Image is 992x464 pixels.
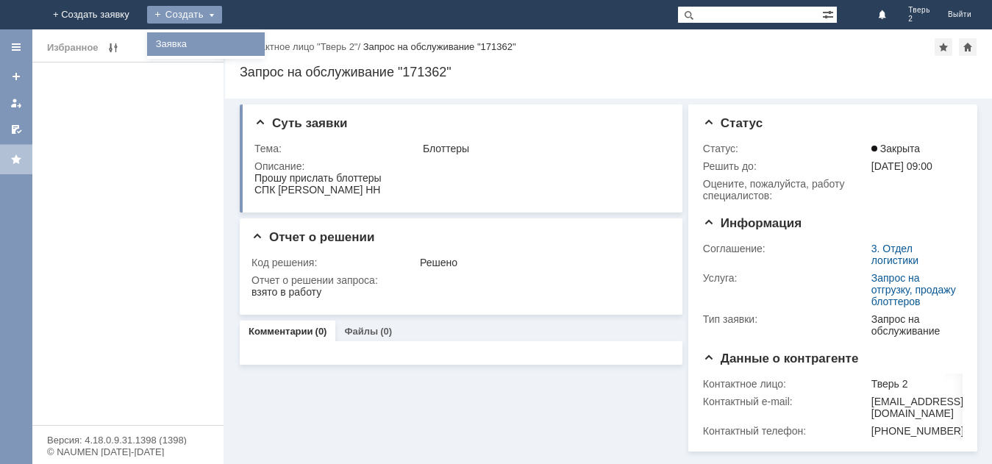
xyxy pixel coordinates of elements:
span: Тверь [908,6,930,15]
div: [EMAIL_ADDRESS][DOMAIN_NAME] [871,396,964,419]
div: Тип заявки: [703,313,868,325]
div: Тема: [254,143,420,154]
div: Отчет о решении запроса: [251,274,666,286]
span: Редактирование избранного [104,39,122,57]
div: (0) [380,326,392,337]
div: Контактный телефон: [703,425,868,437]
a: Запрос на отгрузку, продажу блоттеров [871,272,956,307]
div: Сделать домашней страницей [959,38,977,56]
span: Суть заявки [254,116,347,130]
div: Создать [147,6,222,24]
span: Статус [703,116,763,130]
div: Услуга: [703,272,868,284]
div: Добавить в избранное [935,38,952,56]
div: Статус: [703,143,868,154]
div: [PHONE_NUMBER] [871,425,964,437]
a: 3. Отдел логистики [871,243,918,266]
div: © NAUMEN [DATE]-[DATE] [47,447,209,457]
span: Данные о контрагенте [703,351,859,365]
a: Создать заявку [4,65,28,88]
div: Код решения: [251,257,417,268]
a: Заявка [150,35,262,53]
span: [DATE] 09:00 [871,160,932,172]
div: / [240,41,363,52]
div: Блоттеры [423,143,663,154]
div: Контактный e-mail: [703,396,868,407]
div: Решить до: [703,160,868,172]
div: Запрос на обслуживание "171362" [363,41,516,52]
div: Тверь 2 [871,378,964,390]
div: Oцените, пожалуйста, работу специалистов: [703,178,868,201]
div: (0) [315,326,327,337]
div: Запрос на обслуживание [871,313,957,337]
div: Версия: 4.18.0.9.31.1398 (1398) [47,435,209,445]
div: Описание: [254,160,666,172]
span: Отчет о решении [251,230,374,244]
a: Контактное лицо "Тверь 2" [240,41,357,52]
div: Решено [420,257,663,268]
a: Комментарии [249,326,313,337]
a: Файлы [344,326,378,337]
span: Информация [703,216,802,230]
div: Соглашение: [703,243,868,254]
a: Мои заявки [4,91,28,115]
div: Контактное лицо: [703,378,868,390]
a: Мои согласования [4,118,28,141]
div: Запрос на обслуживание "171362" [240,65,977,79]
span: Закрыта [871,143,920,154]
div: Избранное [47,39,99,57]
span: Расширенный поиск [822,7,837,21]
span: 2 [908,15,930,24]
